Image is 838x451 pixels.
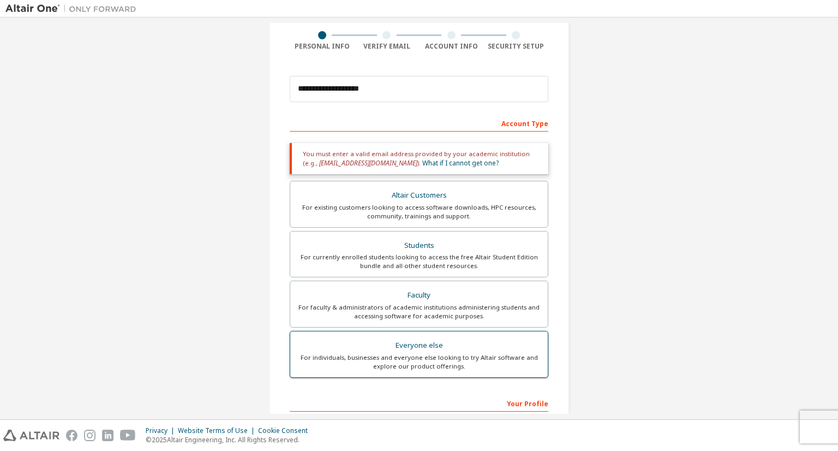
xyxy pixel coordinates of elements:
[146,426,178,435] div: Privacy
[297,188,541,203] div: Altair Customers
[66,430,77,441] img: facebook.svg
[297,203,541,221] div: For existing customers looking to access software downloads, HPC resources, community, trainings ...
[297,353,541,371] div: For individuals, businesses and everyone else looking to try Altair software and explore our prod...
[297,238,541,253] div: Students
[419,42,484,51] div: Account Info
[290,114,548,132] div: Account Type
[84,430,95,441] img: instagram.svg
[319,158,417,168] span: [EMAIL_ADDRESS][DOMAIN_NAME]
[297,303,541,321] div: For faculty & administrators of academic institutions administering students and accessing softwa...
[120,430,136,441] img: youtube.svg
[355,42,420,51] div: Verify Email
[3,430,59,441] img: altair_logo.svg
[297,288,541,303] div: Faculty
[297,253,541,270] div: For currently enrolled students looking to access the free Altair Student Edition bundle and all ...
[484,42,549,51] div: Security Setup
[422,158,499,168] a: What if I cannot get one?
[5,3,142,14] img: Altair One
[258,426,314,435] div: Cookie Consent
[297,338,541,353] div: Everyone else
[102,430,113,441] img: linkedin.svg
[290,394,548,412] div: Your Profile
[290,143,548,174] div: You must enter a valid email address provided by your academic institution (e.g., ).
[146,435,314,444] p: © 2025 Altair Engineering, Inc. All Rights Reserved.
[290,42,355,51] div: Personal Info
[178,426,258,435] div: Website Terms of Use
